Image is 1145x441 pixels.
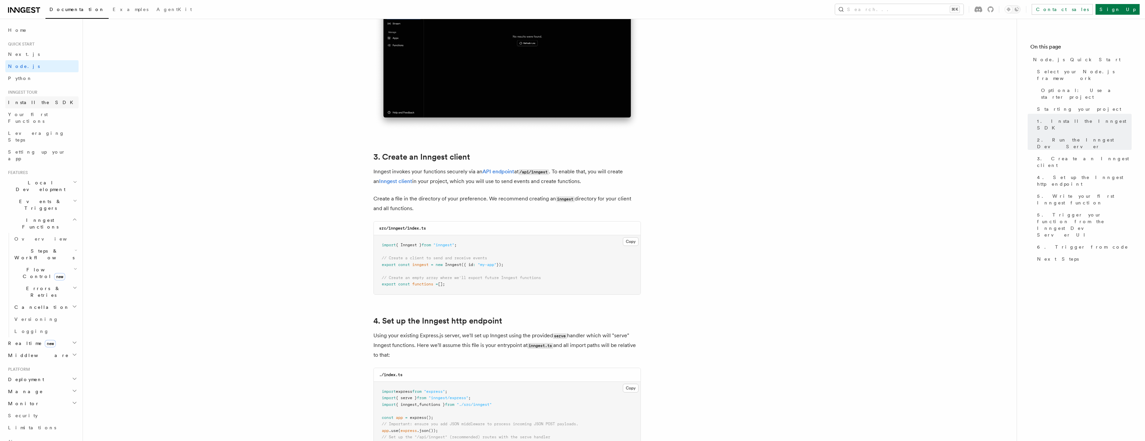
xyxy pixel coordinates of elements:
[382,282,396,286] span: export
[382,243,396,247] span: import
[1034,171,1132,190] a: 4. Set up the Inngest http endpoint
[382,422,578,426] span: // Important: ensure you add JSON middleware to process incoming JSON POST payloads.
[382,262,396,267] span: export
[382,402,396,407] span: import
[8,64,40,69] span: Node.js
[410,415,426,420] span: express
[8,413,38,418] span: Security
[419,402,445,407] span: functions }
[457,402,492,407] span: "./src/inngest"
[482,168,514,175] a: API endpoint
[382,275,541,280] span: // Create an empty array where we'll export future Inngest functions
[8,100,77,105] span: Install the SDK
[623,384,639,392] button: Copy
[400,428,417,433] span: express
[496,262,503,267] span: });
[1037,137,1132,150] span: 2. Run the Inngest Dev Server
[8,130,65,143] span: Leveraging Steps
[382,395,396,400] span: import
[379,178,412,184] a: Inngest client
[109,2,152,18] a: Examples
[373,194,641,213] p: Create a file in the directory of your preference. We recommend creating an directory for your cl...
[8,149,66,161] span: Setting up your app
[12,313,79,325] a: Versioning
[396,402,417,407] span: { inngest
[398,428,400,433] span: (
[373,316,502,326] a: 4. Set up the Inngest http endpoint
[417,402,419,407] span: ,
[12,266,74,280] span: Flow Control
[5,108,79,127] a: Your first Functions
[12,282,79,301] button: Errors & Retries
[382,428,389,433] span: app
[382,415,393,420] span: const
[417,428,429,433] span: .json
[5,217,72,230] span: Inngest Functions
[14,236,83,242] span: Overview
[950,6,959,13] kbd: ⌘K
[113,7,148,12] span: Examples
[389,428,398,433] span: .use
[5,177,79,195] button: Local Development
[373,167,641,186] p: Inngest invokes your functions securely via an at . To enable that, you will create an in your pr...
[8,52,40,57] span: Next.js
[45,2,109,19] a: Documentation
[1037,106,1121,112] span: Starting your project
[5,90,37,95] span: Inngest tour
[412,389,422,394] span: from
[398,282,410,286] span: const
[5,388,43,395] span: Manage
[1034,134,1132,153] a: 2. Run the Inngest Dev Server
[422,243,431,247] span: from
[12,285,73,298] span: Errors & Retries
[382,389,396,394] span: import
[1034,241,1132,253] a: 6. Trigger from code
[468,395,471,400] span: ;
[12,264,79,282] button: Flow Controlnew
[396,395,417,400] span: { serve }
[396,243,422,247] span: { Inngest }
[5,127,79,146] a: Leveraging Steps
[623,237,639,246] button: Copy
[12,245,79,264] button: Steps & Workflows
[1034,153,1132,171] a: 3. Create an Inngest client
[1033,56,1121,63] span: Node.js Quick Start
[1096,4,1140,15] a: Sign Up
[379,226,426,231] code: src/inngest/index.ts
[1037,155,1132,169] span: 3. Create an Inngest client
[5,41,34,47] span: Quick start
[45,340,56,347] span: new
[445,262,461,267] span: Inngest
[156,7,192,12] span: AgentKit
[396,389,412,394] span: express
[5,146,79,165] a: Setting up your app
[12,301,79,313] button: Cancellation
[1037,193,1132,206] span: 5. Write your first Inngest function
[5,337,79,349] button: Realtimenew
[461,262,473,267] span: ({ id
[553,333,567,339] code: serve
[417,395,426,400] span: from
[1030,43,1132,54] h4: On this page
[1037,118,1132,131] span: 1. Install the Inngest SDK
[5,96,79,108] a: Install the SDK
[379,372,403,377] code: ./index.ts
[49,7,105,12] span: Documentation
[8,425,56,430] span: Limitations
[14,329,49,334] span: Logging
[519,169,549,175] code: /api/inngest
[12,304,70,311] span: Cancellation
[405,415,408,420] span: =
[54,273,65,280] span: new
[412,262,429,267] span: inngest
[5,179,73,193] span: Local Development
[5,422,79,434] a: Limitations
[373,152,470,162] a: 3. Create an Inngest client
[1034,209,1132,241] a: 5. Trigger your function from the Inngest Dev Server UI
[5,24,79,36] a: Home
[5,214,79,233] button: Inngest Functions
[1037,68,1132,82] span: Select your Node.js framework
[12,233,79,245] a: Overview
[429,395,468,400] span: "inngest/express"
[12,325,79,337] a: Logging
